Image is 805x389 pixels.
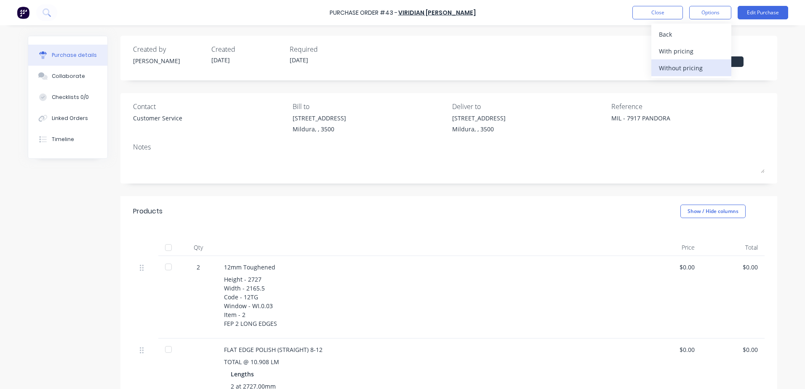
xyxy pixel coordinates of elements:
div: Price [638,239,701,256]
div: Customer Service [133,114,182,123]
div: $0.00 [645,263,695,272]
div: $0.00 [708,263,758,272]
button: Checklists 0/0 [28,87,107,108]
div: Back [659,28,724,40]
div: $0.00 [645,345,695,354]
div: Mildura, , 3500 [452,125,506,133]
div: Bill to [293,101,446,112]
button: Options [689,6,731,19]
div: Contact [133,101,286,112]
button: Linked Orders [28,108,107,129]
div: 2 [186,263,211,272]
div: With pricing [659,45,724,57]
span: Lengths [231,370,254,378]
div: [STREET_ADDRESS] [452,114,506,123]
button: Edit Purchase [738,6,788,19]
div: Created [211,44,283,54]
textarea: MIL - 7917 PANDORA [611,114,717,133]
div: Required [290,44,361,54]
div: Deliver to [452,101,605,112]
div: Purchase Order #43 - [330,8,397,17]
div: Products [133,206,163,216]
button: Timeline [28,129,107,150]
div: 12mm Toughened [224,263,632,272]
div: $0.00 [708,345,758,354]
button: Close [632,6,683,19]
div: Total [701,239,765,256]
div: [STREET_ADDRESS] [293,114,346,123]
div: Without pricing [659,62,724,74]
div: Reference [611,101,765,112]
button: Show / Hide columns [680,205,746,218]
div: Checklists 0/0 [52,93,89,101]
button: Collaborate [28,66,107,87]
div: FLAT EDGE POLISH (STRAIGHT) 8-12 [224,345,632,354]
div: Timeline [52,136,74,143]
div: Linked Orders [52,115,88,122]
button: Purchase details [28,45,107,66]
img: Factory [17,6,29,19]
div: Collaborate [52,72,85,80]
div: Qty [179,239,217,256]
div: [PERSON_NAME] [133,56,205,65]
div: TOTAL @ 10.908 LM [224,357,632,366]
div: Height - 2727 Width - 2165.5 Code - 12TG Window - WI.0.03 Item - 2 FEP 2 LONG EDGES [224,275,632,328]
div: Notes [133,142,765,152]
div: Created by [133,44,205,54]
a: VIRIDIAN [PERSON_NAME] [398,8,476,17]
div: Purchase details [52,51,97,59]
div: Mildura, , 3500 [293,125,346,133]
